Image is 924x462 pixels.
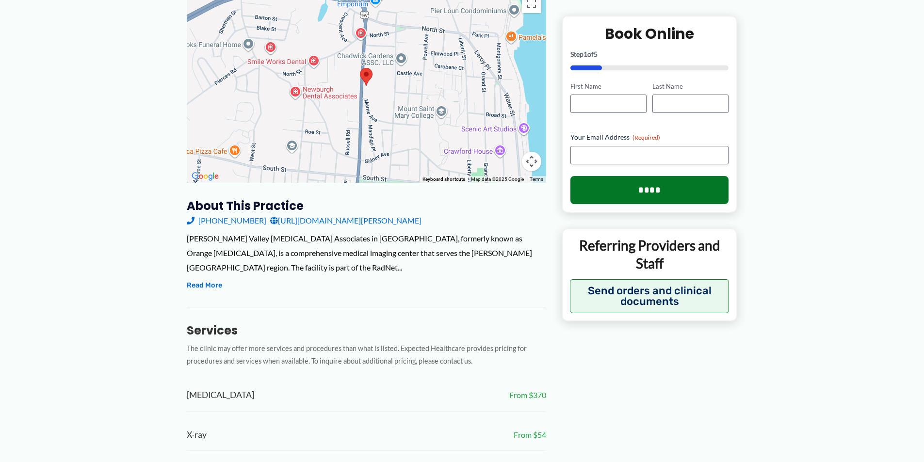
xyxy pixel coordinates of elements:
span: X-ray [187,427,207,443]
span: From $54 [514,428,546,442]
h3: Services [187,323,546,338]
label: Your Email Address [570,133,729,143]
span: [MEDICAL_DATA] [187,387,254,403]
h3: About this practice [187,198,546,213]
button: Map camera controls [522,152,541,171]
span: 5 [594,50,598,58]
a: Terms (opens in new tab) [530,176,543,182]
p: Referring Providers and Staff [570,237,729,272]
p: Step of [570,51,729,58]
label: First Name [570,82,647,91]
span: Map data ©2025 Google [471,176,524,182]
span: 1 [584,50,587,58]
span: (Required) [632,134,660,142]
a: Open this area in Google Maps (opens a new window) [189,170,221,183]
button: Send orders and clinical documents [570,279,729,313]
p: The clinic may offer more services and procedures than what is listed. Expected Healthcare provid... [187,342,546,368]
span: From $370 [509,388,546,402]
a: [URL][DOMAIN_NAME][PERSON_NAME] [270,213,421,228]
a: [PHONE_NUMBER] [187,213,266,228]
button: Keyboard shortcuts [422,176,465,183]
label: Last Name [652,82,729,91]
img: Google [189,170,221,183]
h2: Book Online [570,24,729,43]
div: [PERSON_NAME] Valley [MEDICAL_DATA] Associates in [GEOGRAPHIC_DATA], formerly known as Orange [ME... [187,231,546,274]
button: Read More [187,280,222,291]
